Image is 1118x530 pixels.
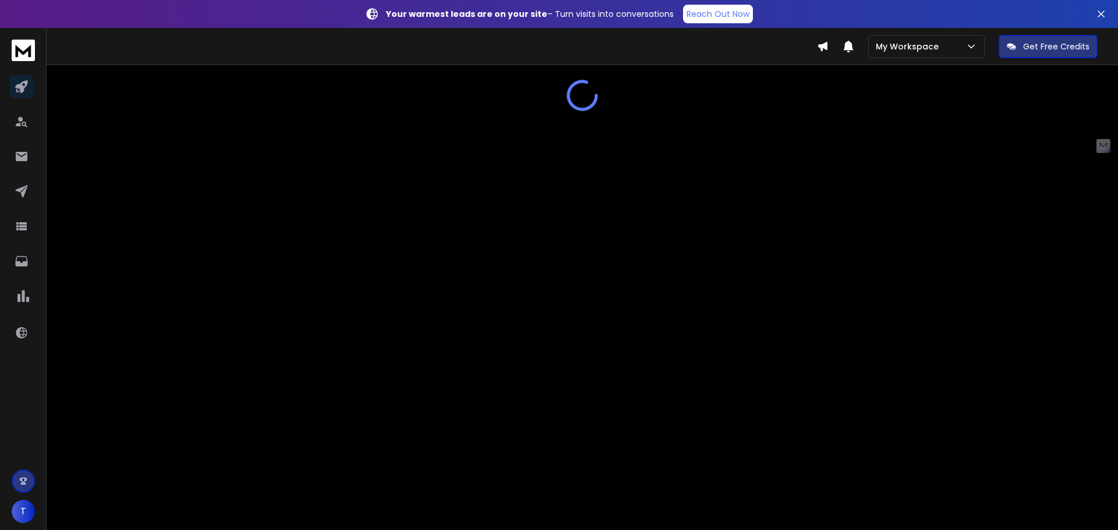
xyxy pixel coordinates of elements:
img: logo [12,40,35,61]
button: T [12,500,35,523]
p: My Workspace [876,41,943,52]
button: Get Free Credits [999,35,1098,58]
p: Get Free Credits [1023,41,1089,52]
p: Reach Out Now [687,8,749,20]
strong: Your warmest leads are on your site [386,8,547,20]
a: Reach Out Now [683,5,753,23]
p: – Turn visits into conversations [386,8,674,20]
